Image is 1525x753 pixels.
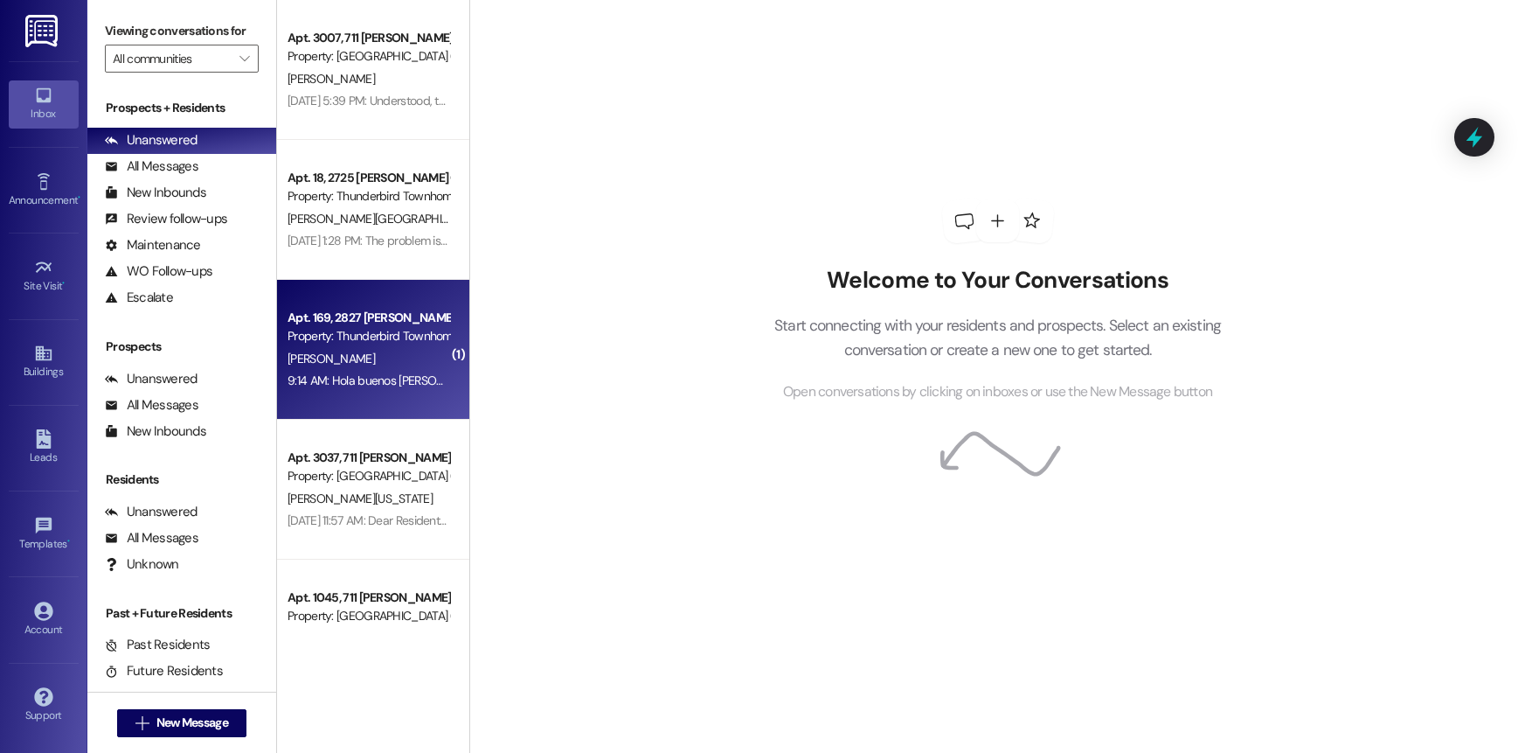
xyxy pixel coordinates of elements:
div: Apt. 18, 2725 [PERSON_NAME] C [288,169,449,187]
div: [DATE] 5:39 PM: Understood, thanks [288,93,468,108]
div: All Messages [105,529,198,547]
div: Apt. 3007, 711 [PERSON_NAME] A [288,29,449,47]
div: Property: [GEOGRAPHIC_DATA] (4027) [288,467,449,485]
div: New Inbounds [105,422,206,441]
div: Past Residents [105,636,211,654]
input: All communities [113,45,231,73]
div: All Messages [105,157,198,176]
a: Buildings [9,338,79,386]
label: Viewing conversations for [105,17,259,45]
a: Support [9,682,79,729]
h2: Welcome to Your Conversations [748,267,1248,295]
div: Prospects + Residents [87,99,276,117]
div: 9:14 AM: Hola buenos [PERSON_NAME] perdón a qué hora habré la oficina [288,373,665,388]
a: Inbox [9,80,79,128]
span: [PERSON_NAME][GEOGRAPHIC_DATA] [288,211,491,227]
div: Apt. 3037, 711 [PERSON_NAME] E [288,449,449,467]
div: WO Follow-ups [105,262,212,281]
img: ResiDesk Logo [25,15,61,47]
div: Future Residents [105,662,223,680]
span: Open conversations by clicking on inboxes or use the New Message button [783,381,1212,403]
div: Property: [GEOGRAPHIC_DATA] (4027) [288,47,449,66]
div: Prospects [87,338,276,356]
div: Residents [87,471,276,489]
div: Past + Future Residents [87,604,276,623]
p: Start connecting with your residents and prospects. Select an existing conversation or create a n... [748,313,1248,363]
a: Account [9,596,79,644]
a: Leads [9,424,79,471]
div: Review follow-ups [105,210,227,228]
div: Escalate [105,289,173,307]
a: Site Visit • [9,253,79,300]
div: Unanswered [105,131,198,150]
span: • [67,535,70,547]
div: New Inbounds [105,184,206,202]
div: Property: Thunderbird Townhomes (4001) [288,187,449,206]
a: Templates • [9,511,79,558]
span: • [78,192,80,204]
div: Property: [GEOGRAPHIC_DATA] (4027) [288,607,449,625]
span: New Message [156,714,228,732]
span: [PERSON_NAME] [288,351,375,366]
div: Unanswered [105,503,198,521]
div: Maintenance [105,236,201,254]
div: Apt. 1045, 711 [PERSON_NAME] F [288,589,449,607]
span: [PERSON_NAME][US_STATE] [288,491,433,506]
i:  [239,52,249,66]
div: Unanswered [105,370,198,388]
span: [PERSON_NAME] [288,71,375,87]
div: Property: Thunderbird Townhomes (4001) [288,327,449,345]
button: New Message [117,709,246,737]
i:  [135,716,149,730]
span: • [63,277,66,289]
div: Apt. 169, 2827 [PERSON_NAME] [288,309,449,327]
div: All Messages [105,396,198,415]
div: Unknown [105,555,179,574]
